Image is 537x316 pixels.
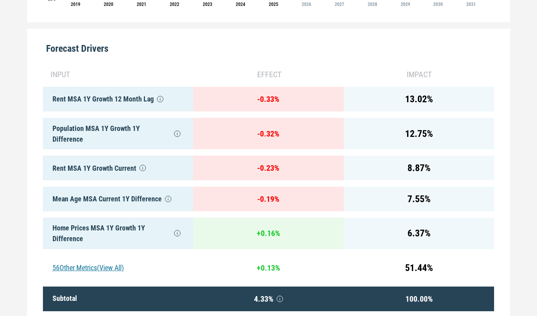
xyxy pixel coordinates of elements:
div: 13.02 % [344,87,494,111]
div: 7.55 % [344,187,494,211]
tspan: 2027 [334,2,344,7]
div: 100.00 % [344,287,494,311]
tspan: 2026 [301,2,311,7]
tspan: 2028 [367,2,377,7]
tspan: 2029 [400,2,410,7]
div: - 0.33 % [193,87,344,111]
div: Forecast Drivers [43,29,494,62]
tspan: 2021 [137,2,146,7]
tspan: 2024 [235,2,245,7]
div: - 0.32 % [193,118,344,150]
div: + 0.16 % [193,218,344,250]
div: Mean Age MSA Current 1Y Difference [43,187,194,211]
div: 51.44 % [344,256,494,280]
tspan: 2019 [71,2,80,7]
div: Rent MSA 1Y Growth Current [43,156,194,180]
div: Rent MSA 1Y Growth 12 Month Lag [43,87,194,111]
div: Subtotal [43,287,194,311]
div: impact [344,68,494,80]
div: 8.87 % [344,156,494,180]
div: 12.75 % [344,118,494,150]
div: 6.37 % [344,218,494,250]
div: - 0.23 % [193,156,344,180]
div: - 0.19 % [193,187,344,211]
div: effect [193,68,344,80]
div: 56 Other Metrics (View All) [43,256,194,280]
div: input [49,68,194,80]
tspan: 2022 [170,2,179,7]
tspan: 2020 [104,2,113,7]
div: Home Prices MSA 1Y Growth 1Y Difference [43,218,194,250]
tspan: 2025 [268,2,278,7]
div: + 0.13 % [193,256,344,280]
span: 4.33 % [200,293,337,305]
div: Population MSA 1Y Growth 1Y Difference [43,118,194,150]
tspan: 2023 [202,2,212,7]
tspan: 2030 [433,2,443,7]
tspan: 2031 [466,2,476,7]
